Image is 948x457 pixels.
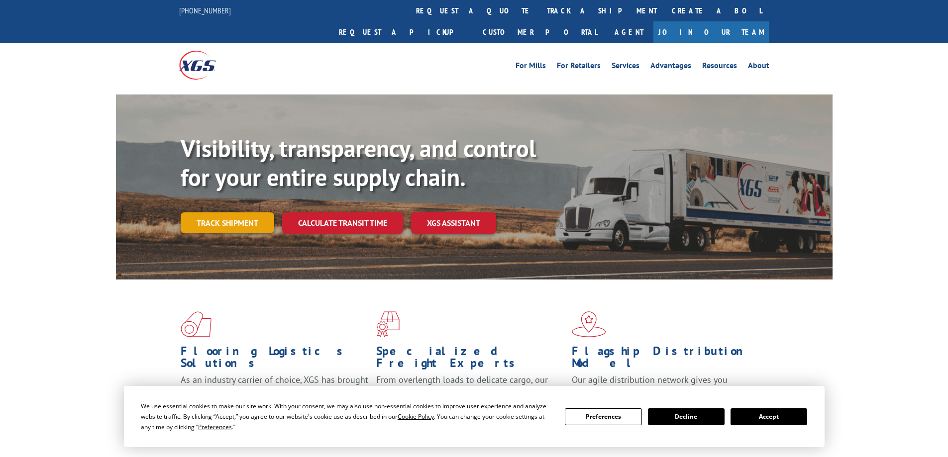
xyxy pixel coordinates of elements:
a: For Mills [516,62,546,73]
div: Cookie Consent Prompt [124,386,825,447]
b: Visibility, transparency, and control for your entire supply chain. [181,133,536,192]
h1: Flagship Distribution Model [572,345,760,374]
img: xgs-icon-focused-on-flooring-red [376,311,400,337]
a: About [748,62,769,73]
button: Decline [648,408,725,425]
img: xgs-icon-total-supply-chain-intelligence-red [181,311,211,337]
button: Accept [731,408,807,425]
a: Services [612,62,639,73]
span: Cookie Policy [398,412,434,421]
a: XGS ASSISTANT [411,212,496,234]
a: Calculate transit time [282,212,403,234]
button: Preferences [565,408,641,425]
p: From overlength loads to delicate cargo, our experienced staff knows the best way to move your fr... [376,374,564,418]
div: We use essential cookies to make our site work. With your consent, we may also use non-essential ... [141,401,553,432]
a: Join Our Team [653,21,769,43]
a: Request a pickup [331,21,475,43]
a: Advantages [650,62,691,73]
a: For Retailers [557,62,601,73]
span: As an industry carrier of choice, XGS has brought innovation and dedication to flooring logistics... [181,374,368,409]
a: Customer Portal [475,21,605,43]
a: Agent [605,21,653,43]
a: [PHONE_NUMBER] [179,5,231,15]
h1: Flooring Logistics Solutions [181,345,369,374]
span: Our agile distribution network gives you nationwide inventory management on demand. [572,374,755,397]
img: xgs-icon-flagship-distribution-model-red [572,311,606,337]
span: Preferences [198,423,232,431]
a: Track shipment [181,212,274,233]
h1: Specialized Freight Experts [376,345,564,374]
a: Resources [702,62,737,73]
